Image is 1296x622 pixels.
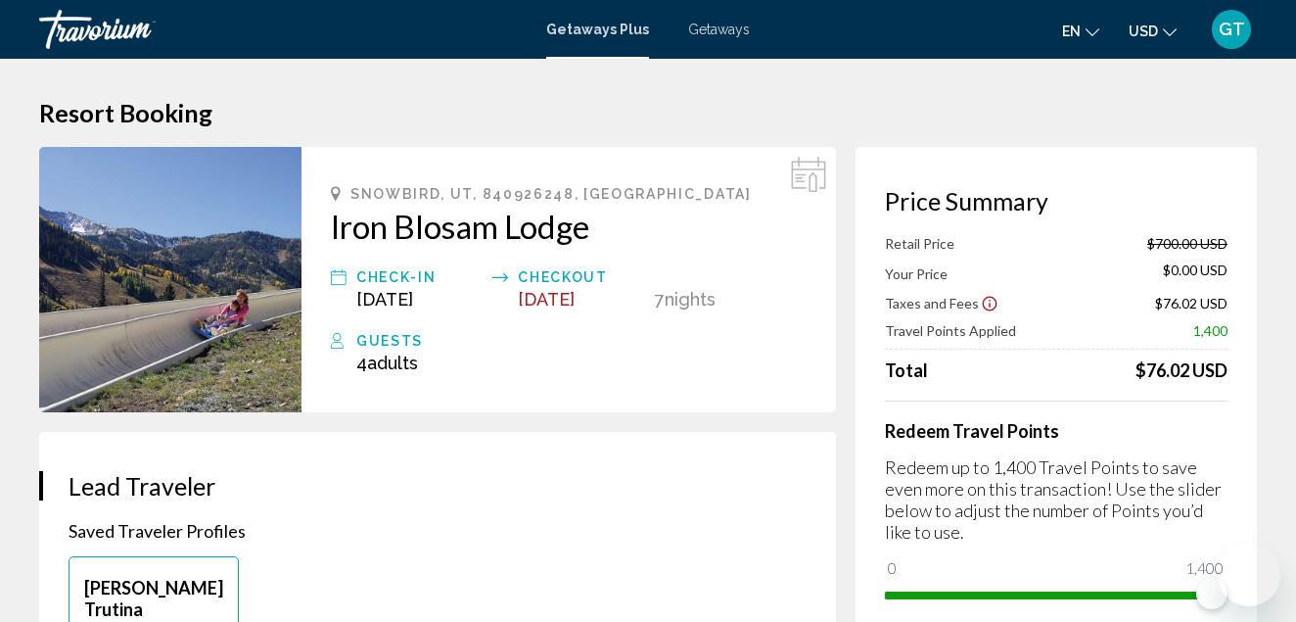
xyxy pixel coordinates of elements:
[69,471,807,501] h3: Lead Traveler
[1206,9,1257,50] button: User Menu
[1129,17,1177,45] button: Change currency
[39,10,527,49] a: Travorium
[1062,17,1099,45] button: Change language
[367,353,418,373] span: Adults
[1062,24,1081,39] span: en
[1193,322,1227,339] span: 1,400
[885,293,998,312] button: Show Taxes and Fees breakdown
[885,456,1227,543] p: Redeem up to 1,400 Travel Points to save even more on this transaction! Use the slider below to a...
[350,186,752,202] span: Snowbird, UT, 840926248, [GEOGRAPHIC_DATA]
[356,289,413,310] span: [DATE]
[356,353,418,373] span: 4
[885,420,1227,442] h4: Redeem Travel Points
[1135,359,1227,381] div: $76.02 USD
[1147,235,1227,252] span: $700.00 USD
[1155,295,1227,311] span: $76.02 USD
[885,556,900,580] span: 0
[1129,24,1158,39] span: USD
[885,295,979,311] span: Taxes and Fees
[356,265,483,289] div: Check-In
[518,265,644,289] div: Checkout
[1219,20,1245,39] span: GT
[331,207,807,246] a: Iron Blosam Lodge
[1218,544,1280,606] iframe: Button to launch messaging window
[1182,556,1227,580] span: 1,400
[518,289,575,310] span: [DATE]
[1163,262,1227,283] span: $0.00 USD
[885,359,928,381] span: Total
[885,322,1016,339] span: Travel Points Applied
[981,294,998,311] button: Show Taxes and Fees disclaimer
[655,289,665,310] span: 7
[356,329,807,353] div: Guests
[885,265,948,282] span: Your Price
[885,235,954,252] span: Retail Price
[885,186,1227,215] h3: Price Summary
[665,289,716,310] span: Nights
[69,520,807,542] p: Saved Traveler Profiles
[39,98,1257,127] h1: Resort Booking
[546,22,649,37] a: Getaways Plus
[688,22,750,37] a: Getaways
